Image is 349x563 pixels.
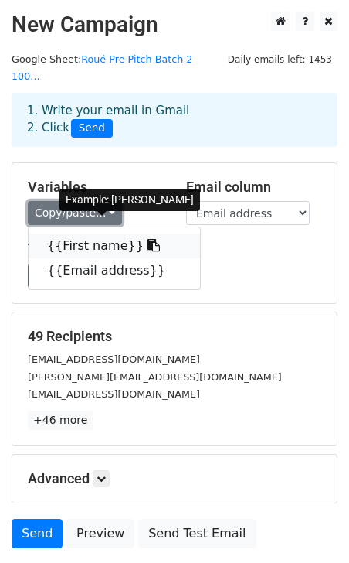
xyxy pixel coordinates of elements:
[28,353,200,365] small: [EMAIL_ADDRESS][DOMAIN_NAME]
[66,519,134,548] a: Preview
[12,12,337,38] h2: New Campaign
[28,328,321,345] h5: 49 Recipients
[28,179,163,196] h5: Variables
[138,519,256,548] a: Send Test Email
[28,201,122,225] a: Copy/paste...
[29,234,200,258] a: {{First name}}
[15,102,334,138] div: 1. Write your email in Gmail 2. Click
[29,258,200,283] a: {{Email address}}
[222,51,337,68] span: Daily emails left: 1453
[222,53,337,65] a: Daily emails left: 1453
[59,189,200,211] div: Example: [PERSON_NAME]
[28,470,321,487] h5: Advanced
[28,411,93,430] a: +46 more
[272,489,349,563] iframe: Chat Widget
[12,53,192,83] small: Google Sheet:
[186,179,321,196] h5: Email column
[28,388,200,400] small: [EMAIL_ADDRESS][DOMAIN_NAME]
[28,371,282,383] small: [PERSON_NAME][EMAIL_ADDRESS][DOMAIN_NAME]
[71,119,113,138] span: Send
[12,519,63,548] a: Send
[12,53,192,83] a: Roué Pre Pitch Batch 2 100...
